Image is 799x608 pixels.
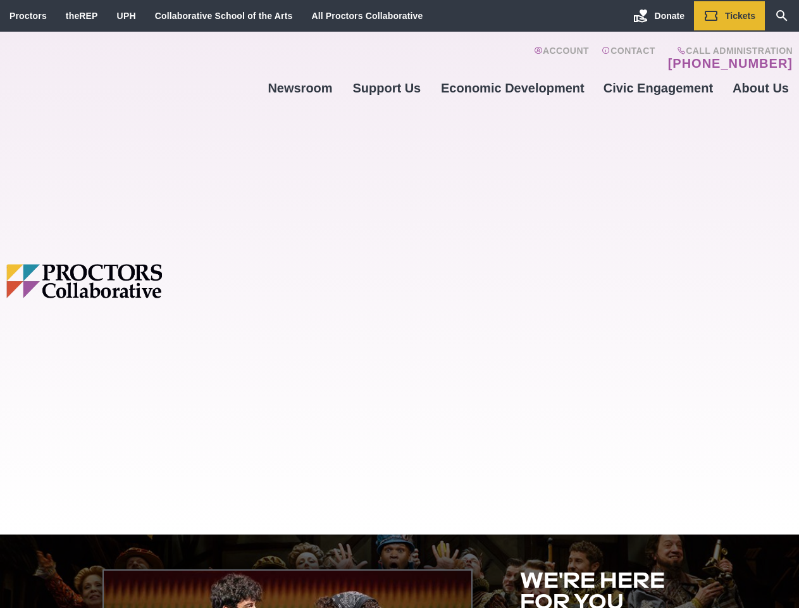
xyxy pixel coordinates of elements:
[155,11,293,21] a: Collaborative School of the Arts
[534,46,589,71] a: Account
[9,11,47,21] a: Proctors
[6,264,258,298] img: Proctors logo
[655,11,684,21] span: Donate
[602,46,655,71] a: Contact
[694,1,765,30] a: Tickets
[311,11,423,21] a: All Proctors Collaborative
[66,11,98,21] a: theREP
[722,71,799,105] a: About Us
[624,1,694,30] a: Donate
[431,71,594,105] a: Economic Development
[342,71,431,105] a: Support Us
[668,56,793,71] a: [PHONE_NUMBER]
[258,71,342,105] a: Newsroom
[594,71,722,105] a: Civic Engagement
[725,11,755,21] span: Tickets
[664,46,793,56] span: Call Administration
[117,11,136,21] a: UPH
[765,1,799,30] a: Search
